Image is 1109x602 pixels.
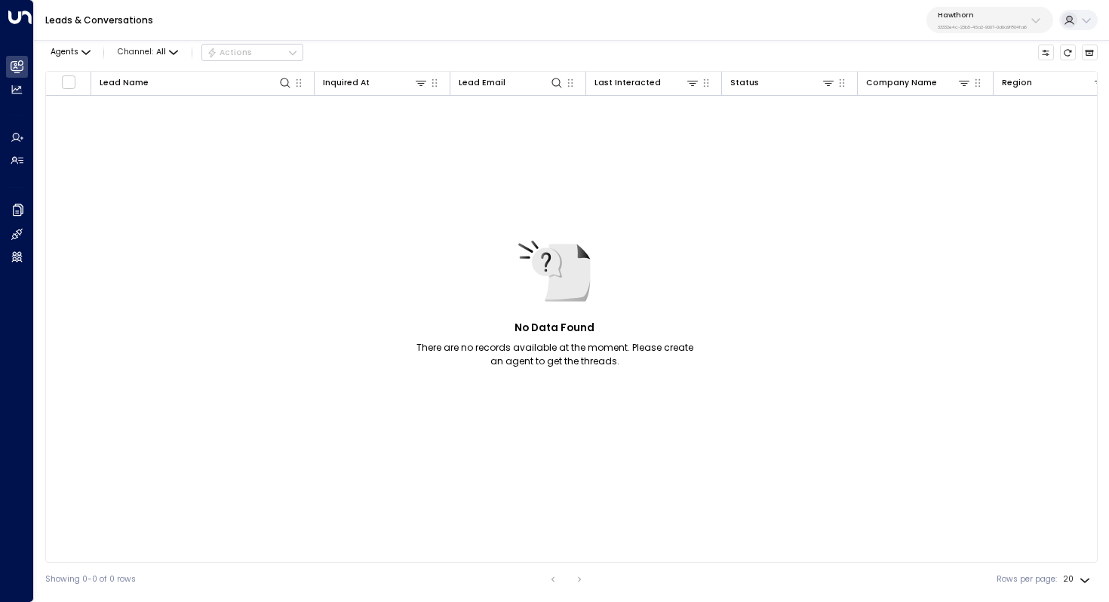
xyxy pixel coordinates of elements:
button: Actions [201,44,303,62]
div: Inquired At [323,75,429,90]
div: Status [730,75,836,90]
div: Lead Name [100,76,149,90]
div: Status [730,76,759,90]
p: Hawthorn [938,11,1027,20]
button: Customize [1038,45,1055,61]
div: Inquired At [323,76,370,90]
div: Last Interacted [594,76,661,90]
span: Refresh [1060,45,1077,61]
div: Company Name [866,75,972,90]
div: Lead Email [459,76,505,90]
div: Button group with a nested menu [201,44,303,62]
div: Region [1002,76,1032,90]
span: Agents [51,48,78,57]
button: Hawthorn33332e4c-23b5-45a2-9007-0d0a9f804fa6 [926,7,1053,33]
span: Channel: [113,45,183,60]
div: Lead Email [459,75,564,90]
button: Archived Leads [1082,45,1098,61]
p: 33332e4c-23b5-45a2-9007-0d0a9f804fa6 [938,24,1027,30]
nav: pagination navigation [543,570,589,588]
span: All [156,48,166,57]
div: Actions [207,48,253,58]
div: Company Name [866,76,937,90]
div: Last Interacted [594,75,700,90]
label: Rows per page: [997,573,1057,585]
a: Leads & Conversations [45,14,153,26]
div: Region [1002,75,1107,90]
div: Showing 0-0 of 0 rows [45,573,136,585]
button: Channel:All [113,45,183,60]
div: Lead Name [100,75,293,90]
p: There are no records available at the moment. Please create an agent to get the threads. [413,341,696,368]
div: 20 [1063,570,1093,588]
h5: No Data Found [515,321,594,336]
span: Toggle select all [61,75,75,89]
button: Agents [45,45,94,60]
